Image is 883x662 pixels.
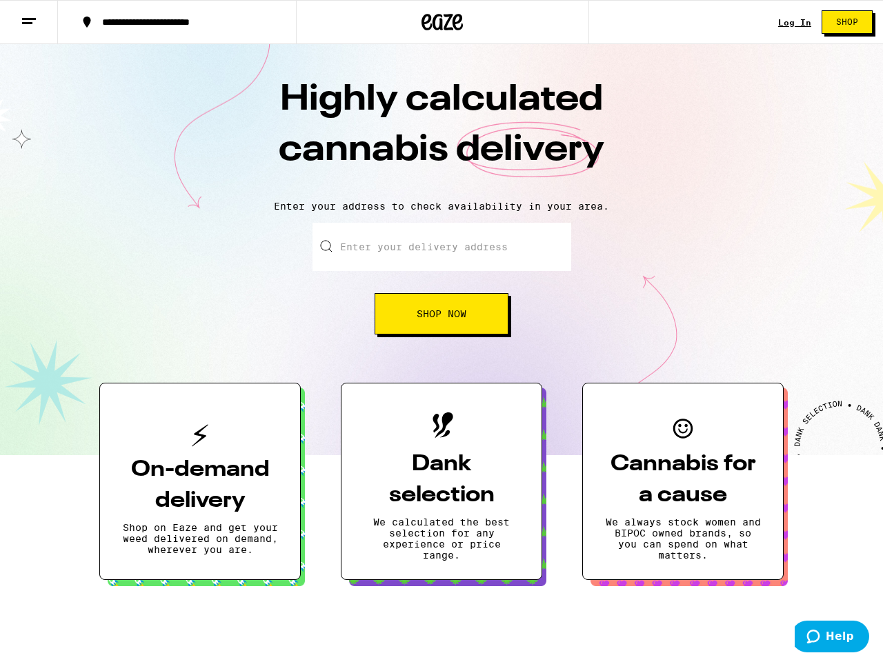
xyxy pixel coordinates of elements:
[364,449,519,511] h3: Dank selection
[312,223,571,271] input: Enter your delivery address
[605,449,761,511] h3: Cannabis for a cause
[822,10,873,34] button: Shop
[778,18,811,27] div: Log In
[836,18,858,26] span: Shop
[364,516,519,561] p: We calculated the best selection for any experience or price range.
[99,383,301,580] button: On-demand deliveryShop on Eaze and get your weed delivered on demand, wherever you are.
[795,621,869,655] iframe: Opens a widget where you can find more information
[341,383,542,580] button: Dank selectionWe calculated the best selection for any experience or price range.
[375,293,508,334] button: Shop Now
[122,454,278,516] h3: On-demand delivery
[14,201,869,212] p: Enter your address to check availability in your area.
[582,383,784,580] button: Cannabis for a causeWe always stock women and BIPOC owned brands, so you can spend on what matters.
[122,522,278,555] p: Shop on Eaze and get your weed delivered on demand, wherever you are.
[605,516,761,561] p: We always stock women and BIPOC owned brands, so you can spend on what matters.
[200,75,683,190] h1: Highly calculated cannabis delivery
[417,309,466,319] span: Shop Now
